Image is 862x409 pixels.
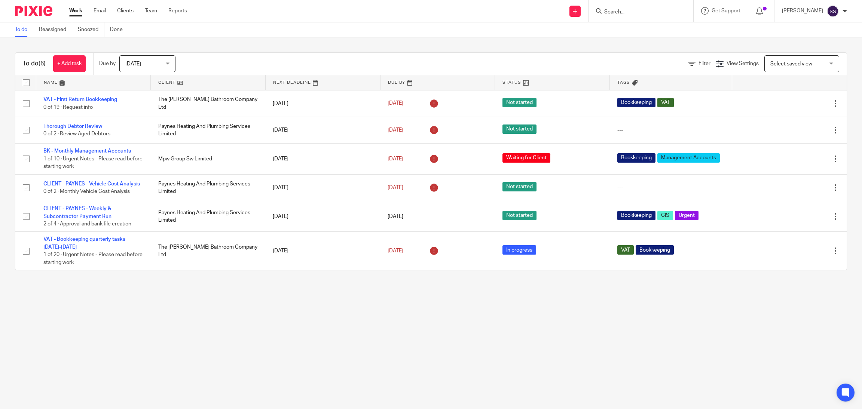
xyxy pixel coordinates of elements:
[39,61,46,67] span: (6)
[617,126,725,134] div: ---
[770,61,812,67] span: Select saved view
[388,185,403,190] span: [DATE]
[712,8,740,13] span: Get Support
[15,22,33,37] a: To do
[99,60,116,67] p: Due by
[151,90,266,117] td: The [PERSON_NAME] Bathroom Company Ltd
[502,124,537,134] span: Not started
[699,61,710,66] span: Filter
[827,5,839,17] img: svg%3E
[39,22,72,37] a: Reassigned
[265,174,380,201] td: [DATE]
[151,201,266,232] td: Paynes Heating And Plumbing Services Limited
[388,127,403,133] span: [DATE]
[617,80,630,84] span: Tags
[151,117,266,143] td: Paynes Heating And Plumbing Services Limited
[617,98,655,107] span: Bookkeeping
[43,221,131,227] span: 2 of 4 · Approval and bank file creation
[168,7,187,15] a: Reports
[69,7,82,15] a: Work
[502,211,537,220] span: Not started
[53,55,86,72] a: + Add task
[657,153,720,163] span: Management Accounts
[43,181,140,187] a: CLIENT - PAYNES - Vehicle Cost Analysis
[265,90,380,117] td: [DATE]
[145,7,157,15] a: Team
[43,105,93,110] span: 0 of 19 · Request info
[110,22,128,37] a: Done
[727,61,759,66] span: View Settings
[43,252,143,265] span: 1 of 20 · Urgent Notes - Please read before starting work
[43,189,130,194] span: 0 of 2 · Monthly Vehicle Cost Analysis
[636,245,674,255] span: Bookkeeping
[94,7,106,15] a: Email
[502,98,537,107] span: Not started
[617,184,725,191] div: ---
[23,60,46,68] h1: To do
[43,97,117,102] a: VAT - First Return Bookkeeping
[117,7,134,15] a: Clients
[125,61,141,67] span: [DATE]
[43,156,143,169] span: 1 of 10 · Urgent Notes - Please read before starting work
[617,211,655,220] span: Bookkeeping
[265,201,380,232] td: [DATE]
[265,232,380,270] td: [DATE]
[782,7,823,15] p: [PERSON_NAME]
[43,237,125,249] a: VAT - Bookkeeping quarterly tasks [DATE]-[DATE]
[43,148,131,154] a: BK - Monthly Management Accounts
[388,214,403,219] span: [DATE]
[151,144,266,174] td: Mpw Group Sw Limited
[502,182,537,191] span: Not started
[265,144,380,174] td: [DATE]
[617,245,634,255] span: VAT
[43,206,111,219] a: CLIENT - PAYNES - Weekly & Subcontractor Payment Run
[657,98,674,107] span: VAT
[603,9,671,16] input: Search
[15,6,52,16] img: Pixie
[502,153,550,163] span: Waiting for Client
[265,117,380,143] td: [DATE]
[617,153,655,163] span: Bookkeeping
[151,232,266,270] td: The [PERSON_NAME] Bathroom Company Ltd
[43,124,102,129] a: Thorough Debtor Review
[657,211,673,220] span: CIS
[502,245,536,255] span: In progress
[388,101,403,106] span: [DATE]
[78,22,104,37] a: Snoozed
[388,248,403,253] span: [DATE]
[388,156,403,162] span: [DATE]
[151,174,266,201] td: Paynes Heating And Plumbing Services Limited
[43,131,110,136] span: 0 of 2 · Review Aged Debtors
[675,211,699,220] span: Urgent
